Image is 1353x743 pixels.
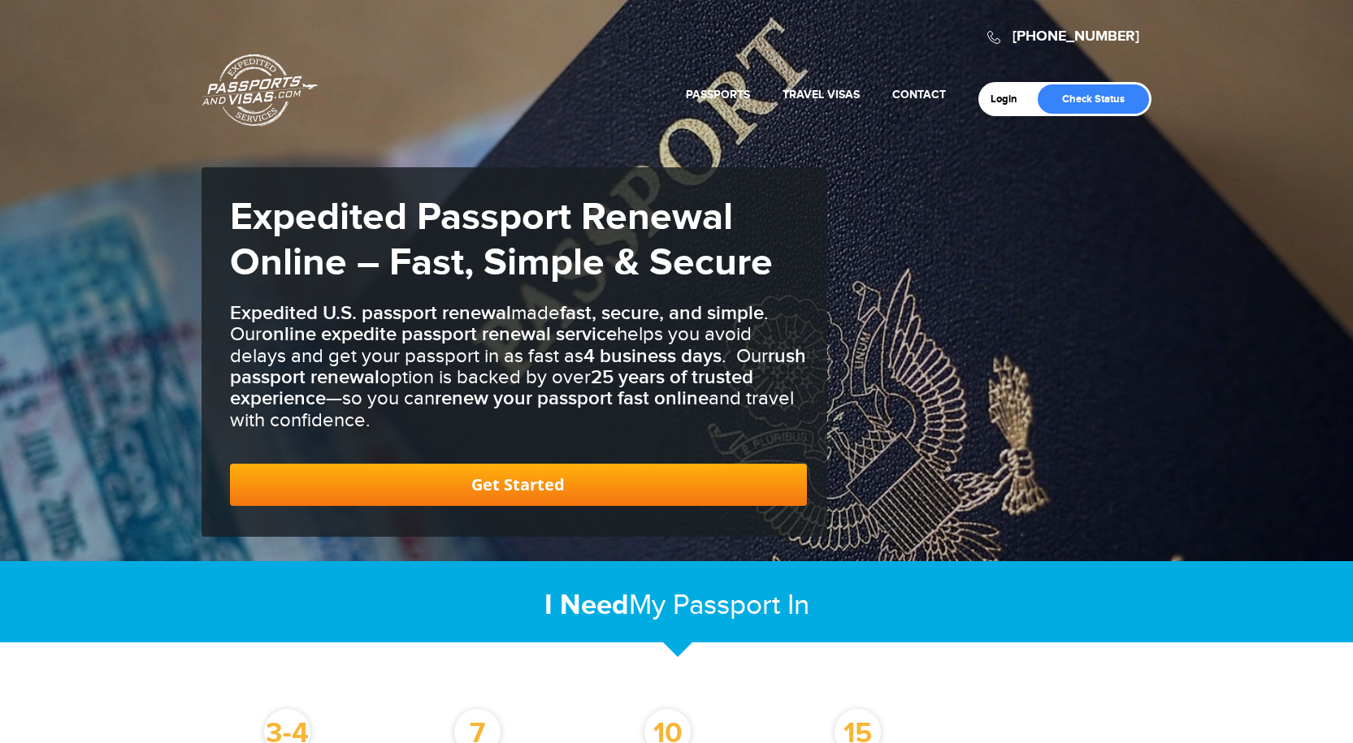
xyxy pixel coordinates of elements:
[686,88,750,102] a: Passports
[230,365,753,410] b: 25 years of trusted experience
[230,464,807,506] a: Get Started
[202,588,1152,623] h2: My
[262,322,617,346] b: online expedite passport renewal service
[230,194,773,287] strong: Expedited Passport Renewal Online – Fast, Simple & Secure
[230,303,807,431] h3: made . Our helps you avoid delays and get your passport in as fast as . Our option is backed by o...
[1038,84,1149,114] a: Check Status
[892,88,946,102] a: Contact
[673,589,809,622] span: Passport In
[230,301,511,325] b: Expedited U.S. passport renewal
[230,344,806,389] b: rush passport renewal
[544,588,629,623] strong: I Need
[583,344,722,368] b: 4 business days
[560,301,764,325] b: fast, secure, and simple
[202,54,318,127] a: Passports & [DOMAIN_NAME]
[991,93,1029,106] a: Login
[1013,28,1139,45] a: [PHONE_NUMBER]
[783,88,860,102] a: Travel Visas
[435,387,709,410] b: renew your passport fast online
